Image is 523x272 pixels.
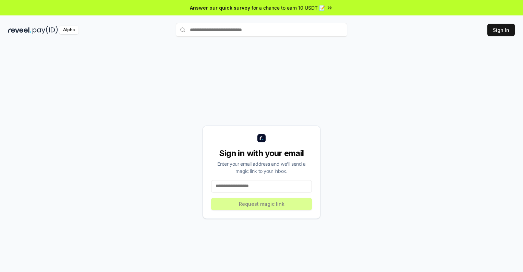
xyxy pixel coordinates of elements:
[252,4,325,11] span: for a chance to earn 10 USDT 📝
[59,26,78,34] div: Alpha
[190,4,250,11] span: Answer our quick survey
[487,24,515,36] button: Sign In
[8,26,31,34] img: reveel_dark
[33,26,58,34] img: pay_id
[211,160,312,175] div: Enter your email address and we’ll send a magic link to your inbox.
[257,134,266,142] img: logo_small
[211,148,312,159] div: Sign in with your email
